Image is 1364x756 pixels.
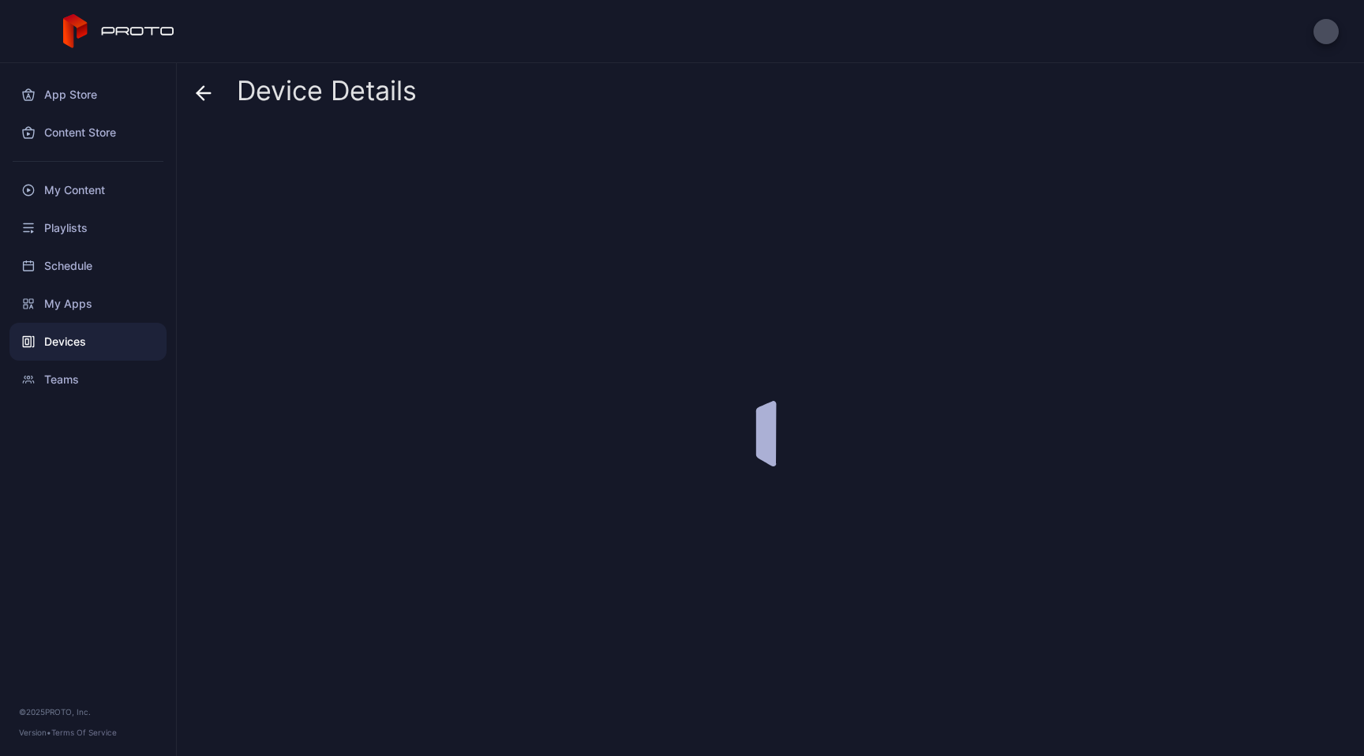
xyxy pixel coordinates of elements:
[19,728,51,737] span: Version •
[9,361,167,399] a: Teams
[237,76,417,106] span: Device Details
[51,728,117,737] a: Terms Of Service
[9,114,167,152] a: Content Store
[9,323,167,361] a: Devices
[9,247,167,285] a: Schedule
[9,209,167,247] a: Playlists
[9,76,167,114] a: App Store
[9,285,167,323] a: My Apps
[9,171,167,209] a: My Content
[19,705,157,718] div: © 2025 PROTO, Inc.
